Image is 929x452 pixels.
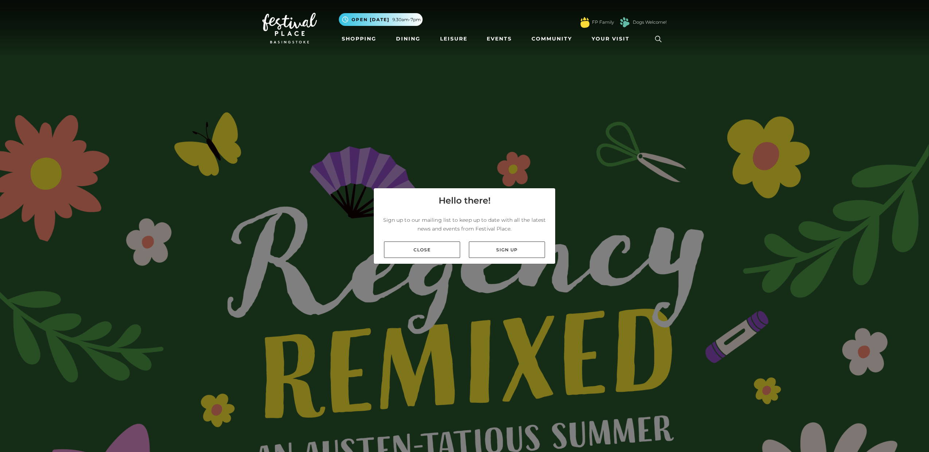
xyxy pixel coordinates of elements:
[592,35,630,43] span: Your Visit
[339,13,423,26] button: Open [DATE] 9.30am-7pm
[380,216,549,233] p: Sign up to our mailing list to keep up to date with all the latest news and events from Festival ...
[439,194,491,207] h4: Hello there!
[262,13,317,43] img: Festival Place Logo
[437,32,470,46] a: Leisure
[592,19,614,26] a: FP Family
[469,242,545,258] a: Sign up
[589,32,636,46] a: Your Visit
[352,16,389,23] span: Open [DATE]
[529,32,575,46] a: Community
[384,242,460,258] a: Close
[484,32,515,46] a: Events
[392,16,421,23] span: 9.30am-7pm
[393,32,423,46] a: Dining
[633,19,667,26] a: Dogs Welcome!
[339,32,379,46] a: Shopping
